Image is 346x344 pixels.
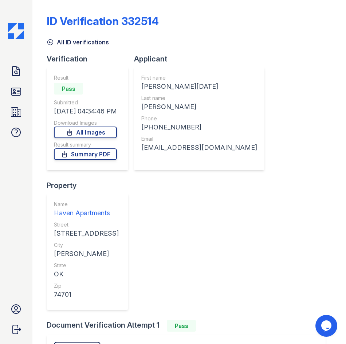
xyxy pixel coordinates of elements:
div: Phone [141,115,257,122]
div: [DATE] 04:34:46 PM [54,106,117,116]
div: State [54,262,119,269]
div: Verification [47,54,134,64]
div: Street [54,221,119,228]
iframe: chat widget [315,315,339,337]
div: Result [54,74,117,81]
div: Applicant [134,54,270,64]
div: 74701 [54,289,119,300]
div: Download Images [54,119,117,127]
div: Last name [141,95,257,102]
div: Haven Apartments [54,208,119,218]
div: Pass [54,83,83,95]
div: Email [141,135,257,143]
a: Name Haven Apartments [54,201,119,218]
div: City [54,241,119,249]
a: All Images [54,127,117,138]
div: Document Verification Attempt 1 [47,320,331,332]
div: OK [54,269,119,279]
div: Zip [54,282,119,289]
div: Submitted [54,99,117,106]
div: [PERSON_NAME][DATE] [141,81,257,92]
div: Result summary [54,141,117,148]
div: [STREET_ADDRESS] [54,228,119,239]
div: [PERSON_NAME] [141,102,257,112]
div: [PHONE_NUMBER] [141,122,257,132]
div: Name [54,201,119,208]
img: CE_Icon_Blue-c292c112584629df590d857e76928e9f676e5b41ef8f769ba2f05ee15b207248.png [8,23,24,39]
div: [PERSON_NAME] [54,249,119,259]
div: Property [47,180,134,191]
div: First name [141,74,257,81]
div: [EMAIL_ADDRESS][DOMAIN_NAME] [141,143,257,153]
a: Summary PDF [54,148,117,160]
div: Pass [167,320,196,332]
div: ID Verification 332514 [47,15,159,28]
a: All ID verifications [47,38,109,47]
